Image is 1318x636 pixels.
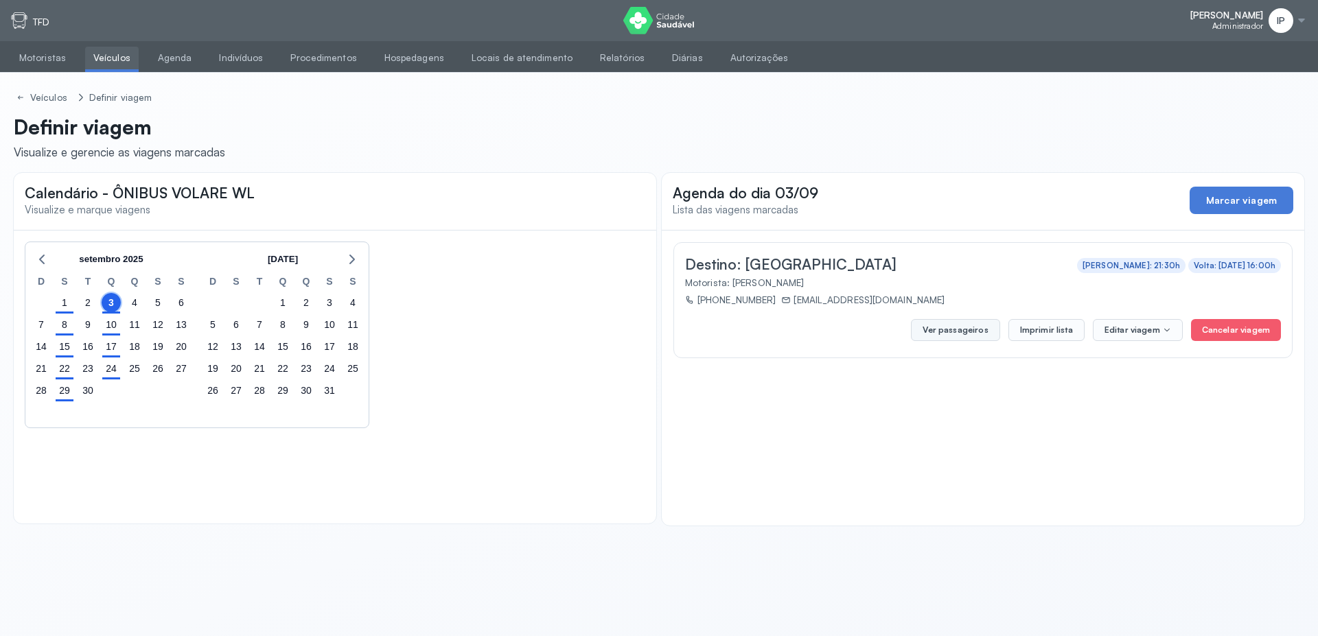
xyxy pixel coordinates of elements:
div: Q [123,274,146,292]
div: [PHONE_NUMBER] [685,294,776,305]
div: domingo, 21 de set. de 2025 [32,359,51,378]
div: sexta-feira, 24 de out. de 2025 [320,359,339,378]
div: Veículos [30,92,70,104]
div: Volta: [DATE] 16:00h [1194,261,1275,270]
div: sábado, 25 de out. de 2025 [343,359,362,378]
div: segunda-feira, 8 de set. de 2025 [55,315,74,334]
span: IP [1277,15,1285,27]
a: Indivíduos [211,47,271,69]
div: sexta-feira, 31 de out. de 2025 [320,381,339,400]
div: S [318,274,341,292]
button: Ver passageiros [911,319,999,341]
div: Q [294,274,318,292]
div: Definir viagem [89,92,152,104]
button: Cancelar viagem [1191,319,1281,341]
div: quarta-feira, 24 de set. de 2025 [102,359,121,378]
div: S [224,274,248,292]
div: sexta-feira, 5 de set. de 2025 [148,293,167,312]
div: D [201,274,224,292]
a: Agenda [150,47,200,69]
div: quarta-feira, 22 de out. de 2025 [273,359,292,378]
div: sábado, 13 de set. de 2025 [172,315,191,334]
div: quinta-feira, 18 de set. de 2025 [125,337,144,356]
a: Motoristas [11,47,74,69]
a: Autorizações [722,47,796,69]
div: sexta-feira, 19 de set. de 2025 [148,337,167,356]
a: Diárias [664,47,711,69]
div: segunda-feira, 27 de out. de 2025 [227,381,246,400]
div: domingo, 26 de out. de 2025 [203,381,222,400]
span: Calendário - ÔNIBUS VOLARE WL [25,184,255,202]
div: terça-feira, 30 de set. de 2025 [78,381,97,400]
div: terça-feira, 16 de set. de 2025 [78,337,97,356]
div: S [170,274,193,292]
div: sexta-feira, 17 de out. de 2025 [320,337,339,356]
div: quarta-feira, 15 de out. de 2025 [273,337,292,356]
span: Agenda do dia 03/09 [673,184,818,202]
span: Destino: [GEOGRAPHIC_DATA] [685,255,897,273]
div: segunda-feira, 22 de set. de 2025 [55,359,74,378]
div: quinta-feira, 2 de out. de 2025 [297,293,316,312]
div: sábado, 4 de out. de 2025 [343,293,362,312]
div: quarta-feira, 17 de set. de 2025 [102,337,121,356]
div: D [30,274,53,292]
div: segunda-feira, 1 de set. de 2025 [55,293,74,312]
div: [PERSON_NAME]: 21:30h [1083,261,1180,270]
div: T [76,274,100,292]
img: tfd.svg [11,12,27,29]
div: quarta-feira, 8 de out. de 2025 [273,315,292,334]
div: segunda-feira, 15 de set. de 2025 [55,337,74,356]
a: Veículos [14,89,73,106]
div: domingo, 19 de out. de 2025 [203,359,222,378]
button: Marcar viagem [1190,187,1293,214]
a: Definir viagem [86,89,154,106]
div: S [341,274,365,292]
div: segunda-feira, 13 de out. de 2025 [227,337,246,356]
div: domingo, 14 de set. de 2025 [32,337,51,356]
button: [DATE] [262,249,303,270]
div: quarta-feira, 10 de set. de 2025 [102,315,121,334]
img: logo do Cidade Saudável [623,7,694,34]
div: terça-feira, 21 de out. de 2025 [250,359,269,378]
div: sábado, 20 de set. de 2025 [172,337,191,356]
button: setembro 2025 [73,249,148,270]
div: S [146,274,170,292]
a: Locais de atendimento [463,47,581,69]
span: Editar viagem [1105,325,1160,335]
div: domingo, 7 de set. de 2025 [32,315,51,334]
p: Definir viagem [14,115,225,139]
div: sexta-feira, 10 de out. de 2025 [320,315,339,334]
div: terça-feira, 23 de set. de 2025 [78,359,97,378]
div: quinta-feira, 25 de set. de 2025 [125,359,144,378]
div: Q [271,274,294,292]
span: [PERSON_NAME] [1190,10,1263,21]
div: sexta-feira, 12 de set. de 2025 [148,315,167,334]
a: Hospedagens [376,47,452,69]
div: [EMAIL_ADDRESS][DOMAIN_NAME] [781,294,945,305]
a: Relatórios [592,47,653,69]
div: T [248,274,271,292]
div: sábado, 6 de set. de 2025 [172,293,191,312]
button: Editar viagem [1093,319,1183,341]
div: quinta-feira, 4 de set. de 2025 [125,293,144,312]
div: Motorista: [PERSON_NAME] [685,276,1275,288]
div: domingo, 5 de out. de 2025 [203,315,222,334]
div: Visualize e gerencie as viagens marcadas [14,145,225,159]
div: sábado, 27 de set. de 2025 [172,359,191,378]
a: Veículos [85,47,139,69]
span: Administrador [1212,21,1263,31]
div: terça-feira, 14 de out. de 2025 [250,337,269,356]
div: sexta-feira, 3 de out. de 2025 [320,293,339,312]
p: TFD [33,16,49,28]
div: S [53,274,76,292]
a: Procedimentos [282,47,365,69]
div: sábado, 11 de out. de 2025 [343,315,362,334]
div: segunda-feira, 20 de out. de 2025 [227,359,246,378]
div: sábado, 18 de out. de 2025 [343,337,362,356]
span: setembro 2025 [79,249,143,270]
div: quinta-feira, 9 de out. de 2025 [297,315,316,334]
div: terça-feira, 7 de out. de 2025 [250,315,269,334]
div: quinta-feira, 23 de out. de 2025 [297,359,316,378]
div: quinta-feira, 11 de set. de 2025 [125,315,144,334]
span: [DATE] [268,249,298,270]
